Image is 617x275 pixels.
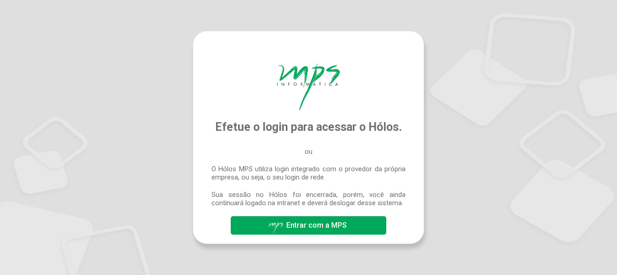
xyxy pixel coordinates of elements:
span: Entrar com a MPS [286,221,347,230]
span: Efetue o login para acessar o Hólos. [215,120,402,134]
span: Sua sessão no Hólos foi encerrada, porém, você ainda continuará logado na intranet e deverá deslo... [211,191,406,207]
img: Hólos Mps Digital [277,63,339,111]
button: Entrar com a MPS [231,216,386,235]
span: ou [305,147,312,156]
span: O Hólos MPS utiliza login integrado com o provedor da própria empresa, ou seja, o seu login de rede. [211,165,406,181]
